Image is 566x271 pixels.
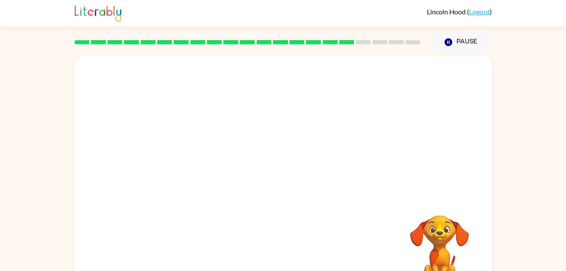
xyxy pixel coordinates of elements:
[75,3,121,22] img: Literably
[431,33,492,52] button: Pause
[427,8,467,16] span: Lincoln Hood
[427,8,492,16] div: ( )
[469,8,490,16] a: Logout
